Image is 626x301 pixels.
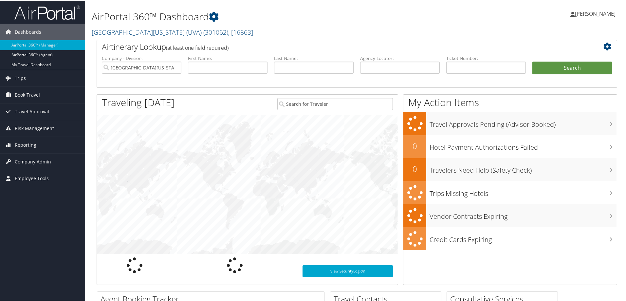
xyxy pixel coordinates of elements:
[166,44,229,51] span: (at least one field required)
[15,23,41,40] span: Dashboards
[403,180,617,204] a: Trips Missing Hotels
[102,95,175,109] h1: Traveling [DATE]
[303,265,393,276] a: View SecurityLogic®
[430,185,617,198] h3: Trips Missing Hotels
[446,54,526,61] label: Ticket Number:
[277,97,393,109] input: Search for Traveler
[430,231,617,244] h3: Credit Cards Expiring
[15,69,26,86] span: Trips
[228,27,253,36] span: , [ 16863 ]
[430,208,617,220] h3: Vendor Contracts Expiring
[102,54,181,61] label: Company - Division:
[15,170,49,186] span: Employee Tools
[430,162,617,174] h3: Travelers Need Help (Safety Check)
[92,9,445,23] h1: AirPortal 360™ Dashboard
[532,61,612,74] button: Search
[430,139,617,151] h3: Hotel Payment Authorizations Failed
[15,136,36,153] span: Reporting
[403,158,617,180] a: 0Travelers Need Help (Safety Check)
[430,116,617,128] h3: Travel Approvals Pending (Advisor Booked)
[403,203,617,227] a: Vendor Contracts Expiring
[102,41,569,52] h2: Airtinerary Lookup
[403,140,426,151] h2: 0
[403,135,617,158] a: 0Hotel Payment Authorizations Failed
[403,163,426,174] h2: 0
[570,3,622,23] a: [PERSON_NAME]
[15,103,49,119] span: Travel Approval
[15,153,51,169] span: Company Admin
[403,227,617,250] a: Credit Cards Expiring
[15,86,40,103] span: Book Travel
[274,54,354,61] label: Last Name:
[360,54,440,61] label: Agency Locator:
[403,111,617,135] a: Travel Approvals Pending (Advisor Booked)
[92,27,253,36] a: [GEOGRAPHIC_DATA][US_STATE] (UVA)
[14,4,80,20] img: airportal-logo.png
[188,54,267,61] label: First Name:
[575,9,616,17] span: [PERSON_NAME]
[203,27,228,36] span: ( 301062 )
[403,95,617,109] h1: My Action Items
[15,120,54,136] span: Risk Management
